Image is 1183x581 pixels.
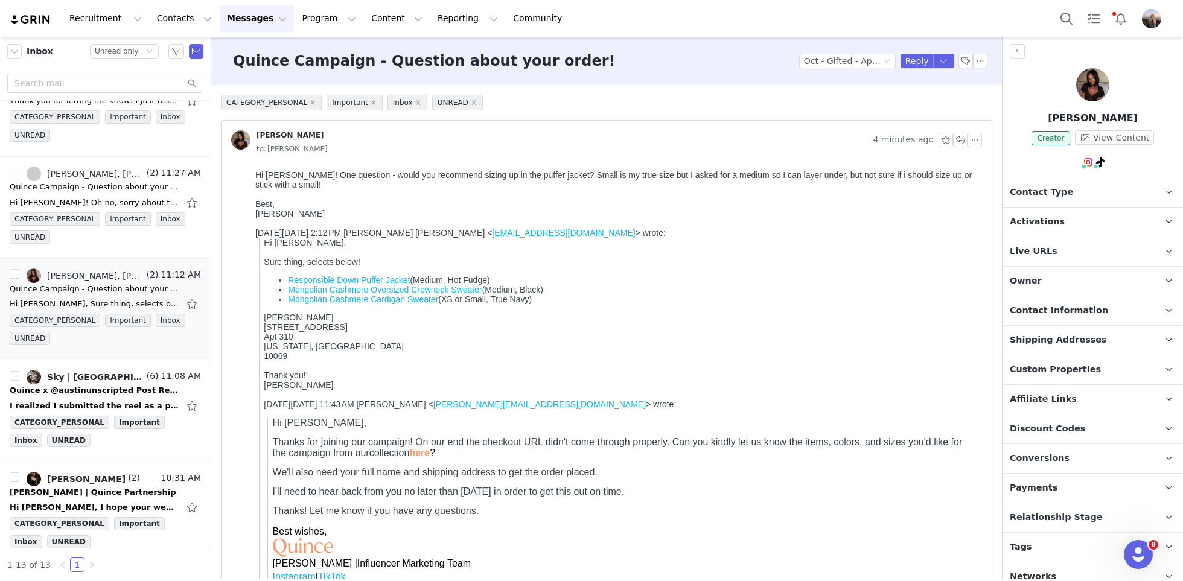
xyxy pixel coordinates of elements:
[13,447,89,459] font: [PERSON_NAME]
[70,557,84,572] li: 1
[310,100,316,106] i: icon: close
[257,130,324,140] div: [PERSON_NAME]
[13,186,727,195] div: 10069
[159,282,179,293] a: here
[1010,541,1032,554] span: Tags
[13,478,95,487] font: [PHONE_NUMBER]
[13,478,24,487] b: C:
[27,268,144,283] a: [PERSON_NAME], [PERSON_NAME]
[114,517,165,530] span: Important
[233,50,615,72] h3: Quince Campaign - Question about your order!
[10,400,179,412] div: I realized I submitted the reel as a post originally so re-submitted as a Reel! On Tue, Sep 30, 2...
[13,92,727,101] div: Sure thing, selects below!
[22,383,220,416] span: |
[5,507,10,516] span: --
[1142,9,1161,28] img: 95cbd3d1-fbcc-49f3-bd8f-74b2689ed902.jpg
[10,332,50,345] span: UNREAD
[29,468,171,478] a: [EMAIL_ADDRESS][DOMAIN_NAME]
[47,169,144,179] div: [PERSON_NAME], [PERSON_NAME]
[1080,5,1107,32] a: Tasks
[47,271,144,281] div: [PERSON_NAME], [PERSON_NAME]
[68,406,95,416] a: TikTok
[10,416,109,429] span: CATEGORY_PERSONAL
[179,282,185,293] span: ?
[10,110,100,124] span: CATEGORY_PERSONAL
[873,133,934,147] span: 4 minutes ago
[1010,363,1101,376] span: Custom Properties
[150,5,219,32] button: Contacts
[27,45,53,58] span: Inbox
[13,234,727,244] div: [DATE][DATE] 11:43 AM [PERSON_NAME] < > wrote:
[27,472,126,486] a: [PERSON_NAME]
[27,370,144,384] a: Sky | [GEOGRAPHIC_DATA], [GEOGRAPHIC_DATA], [PERSON_NAME]
[105,110,151,124] span: Important
[126,472,140,484] span: (2)
[37,119,727,129] li: (Medium, Black)
[231,130,250,150] img: f400873f-3b95-4402-8a4d-d733b69f88ff.jpg
[159,472,201,486] span: 10:31 AM
[22,271,712,293] span: et us know the items, colors, and sizes you'd like for the campaign from our
[159,167,201,181] span: 11:27 AM
[159,370,201,384] span: 11:08 AM
[5,516,80,528] font: [PERSON_NAME]
[5,63,727,72] div: [DATE][DATE] 2:12 PM [PERSON_NAME] [PERSON_NAME] < > wrote:
[1149,540,1158,550] span: 8
[1075,130,1154,145] button: View Content
[22,406,65,416] a: Instagram
[105,212,151,226] span: Important
[13,459,49,468] font: TikTok:
[37,129,727,139] li: (XS or Small, True Navy)
[37,119,231,129] a: Mongolian Cashmere Oversized Crewneck Sweater
[27,370,41,384] img: 7f0c610e-4a12-44ef-9881-f93ea52c1536.jpg
[13,468,24,478] font: E:
[10,517,109,530] span: CATEGORY_PERSONAL
[37,110,159,119] a: Responsible Down Puffer Jacket
[144,167,159,179] span: (2)
[220,5,294,32] button: Messages
[183,234,395,244] a: [PERSON_NAME][EMAIL_ADDRESS][DOMAIN_NAME]
[95,45,139,58] div: Unread only
[159,268,201,283] span: 11:12 AM
[47,434,91,447] span: UNREAD
[10,129,50,142] span: UNREAD
[364,5,430,32] button: Content
[241,63,384,72] a: [EMAIL_ADDRESS][DOMAIN_NAME]
[7,557,51,572] li: 1-13 of 13
[5,5,727,53] div: Hi [PERSON_NAME]! One question - would you recommend sizing up in the puffer jacket? Small is my ...
[1010,304,1108,317] span: Contact Information
[1083,157,1093,167] img: instagram.svg
[5,538,15,547] font: E:
[10,434,42,447] span: Inbox
[88,561,95,568] i: icon: right
[22,271,490,282] span: Thanks for joining our campaign! On our end the checkout URL didn't come through properly. Can yo...
[471,100,477,106] i: icon: close
[47,535,91,548] span: UNREAD
[20,538,162,547] a: [EMAIL_ADDRESS][DOMAIN_NAME]
[37,129,188,139] a: Mongolian Cashmere Cardigan Sweater
[10,181,179,193] div: Quince Campaign - Question about your order!
[5,43,727,53] div: [PERSON_NAME]
[13,176,727,186] div: [US_STATE], [GEOGRAPHIC_DATA]
[47,474,126,484] div: [PERSON_NAME]
[901,54,934,68] button: Reply
[1124,540,1153,569] iframe: Intercom live chat
[1135,9,1173,28] button: Profile
[804,54,881,68] div: Oct - Gifted - Apparel - TT
[56,557,70,572] li: Previous Page
[13,157,727,176] div: [STREET_ADDRESS] Apt 310
[5,547,86,557] font: [PHONE_NUMBER]
[506,5,575,32] a: Community
[1010,186,1073,199] span: Contact Type
[144,370,159,383] span: (6)
[27,472,41,486] img: 6be08dc7-996f-4bd8-be96-fea3fdf7a58d.jpg
[1076,68,1109,101] img: Nicole Mastellone
[22,340,229,351] span: Thanks! Let me know if you have any questions.
[13,147,727,157] div: [PERSON_NAME]
[27,167,144,181] a: [PERSON_NAME], [PERSON_NAME]
[1010,511,1103,524] span: Relationship Stage
[119,282,185,293] span: collection
[13,72,727,224] div: Hi [PERSON_NAME],
[54,459,121,468] a: @itsnicoleana
[188,79,196,87] i: icon: search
